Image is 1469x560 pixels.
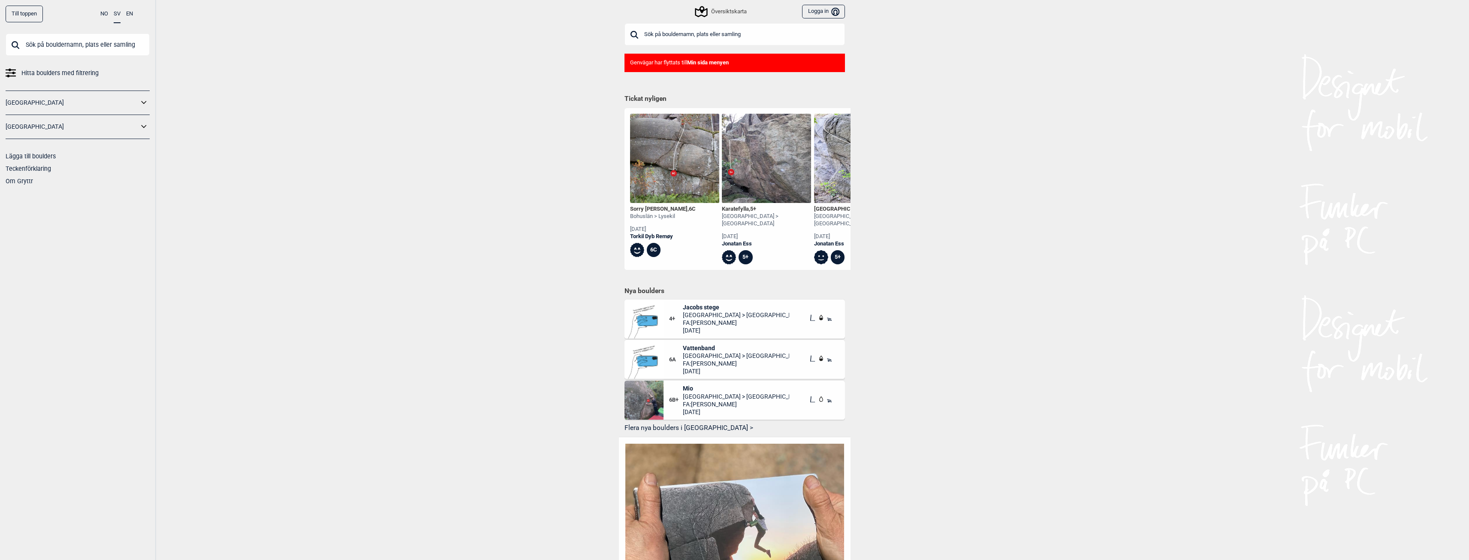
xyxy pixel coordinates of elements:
[100,6,108,22] button: NO
[683,352,789,360] span: [GEOGRAPHIC_DATA] > [GEOGRAPHIC_DATA]
[624,340,664,379] img: Bilde Mangler
[6,121,139,133] a: [GEOGRAPHIC_DATA]
[722,114,811,203] img: Karatefylla
[687,59,729,66] b: Min sida menyen
[683,408,789,416] span: [DATE]
[669,356,683,363] span: 6A
[683,311,789,319] span: [GEOGRAPHIC_DATA] > [GEOGRAPHIC_DATA]
[624,287,845,295] h1: Nya boulders
[669,397,683,404] span: 6B+
[6,178,33,185] a: Om Gryttr
[6,97,139,109] a: [GEOGRAPHIC_DATA]
[630,213,696,220] div: Bohuslän > Lysekil
[624,381,664,420] img: Mio
[814,233,903,240] div: [DATE]
[722,206,811,213] div: Karatefylla ,
[624,94,845,104] h1: Tickat nyligen
[630,206,696,213] div: Sorry [PERSON_NAME] ,
[722,233,811,240] div: [DATE]
[126,6,133,22] button: EN
[624,340,845,379] div: Bilde Mangler6AVattenband[GEOGRAPHIC_DATA] > [GEOGRAPHIC_DATA]FA:[PERSON_NAME][DATE]
[683,303,789,311] span: Jacobs stege
[689,206,696,212] span: 6C
[6,67,150,79] a: Hitta boulders med filtrering
[696,6,746,17] div: Översiktskarta
[722,240,811,248] a: Jonatan Ess
[831,250,845,264] div: 5+
[683,400,789,408] span: FA: [PERSON_NAME]
[624,23,845,45] input: Sök på bouldernamn, plats eller samling
[814,114,903,203] img: Crimp boulevard
[630,226,696,233] div: [DATE]
[624,300,845,339] div: Bilde Mangler4+Jacobs stege[GEOGRAPHIC_DATA] > [GEOGRAPHIC_DATA]FA:[PERSON_NAME][DATE]
[802,5,845,19] button: Logga in
[630,233,696,240] a: Torkil Dyb Remøy
[624,381,845,420] div: Mio6B+Mio[GEOGRAPHIC_DATA] > [GEOGRAPHIC_DATA]FA:[PERSON_NAME][DATE]
[6,165,51,172] a: Teckenförklaring
[814,206,903,213] div: [GEOGRAPHIC_DATA] ,
[21,67,99,79] span: Hitta boulders med filtrering
[114,6,121,23] button: SV
[750,206,756,212] span: 5+
[683,319,789,327] span: FA: [PERSON_NAME]
[683,393,789,400] span: [GEOGRAPHIC_DATA] > [GEOGRAPHIC_DATA]
[683,360,789,367] span: FA: [PERSON_NAME]
[683,327,789,334] span: [DATE]
[739,250,753,264] div: 5+
[624,421,845,435] button: Flera nya boulders i [GEOGRAPHIC_DATA] >
[669,315,683,323] span: 4+
[683,384,789,392] span: Mio
[814,213,903,227] div: [GEOGRAPHIC_DATA] > [GEOGRAPHIC_DATA]
[722,213,811,227] div: [GEOGRAPHIC_DATA] > [GEOGRAPHIC_DATA]
[6,33,150,56] input: Sök på bouldernamn, plats eller samling
[6,6,43,22] div: Till toppen
[647,243,661,257] div: 6C
[814,240,903,248] a: Jonatan Ess
[624,54,845,72] div: Genvägar har flyttats till
[624,300,664,339] img: Bilde Mangler
[6,153,56,160] a: Lägga till boulders
[683,344,789,352] span: Vattenband
[683,367,789,375] span: [DATE]
[630,114,719,203] img: Sorry Stig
